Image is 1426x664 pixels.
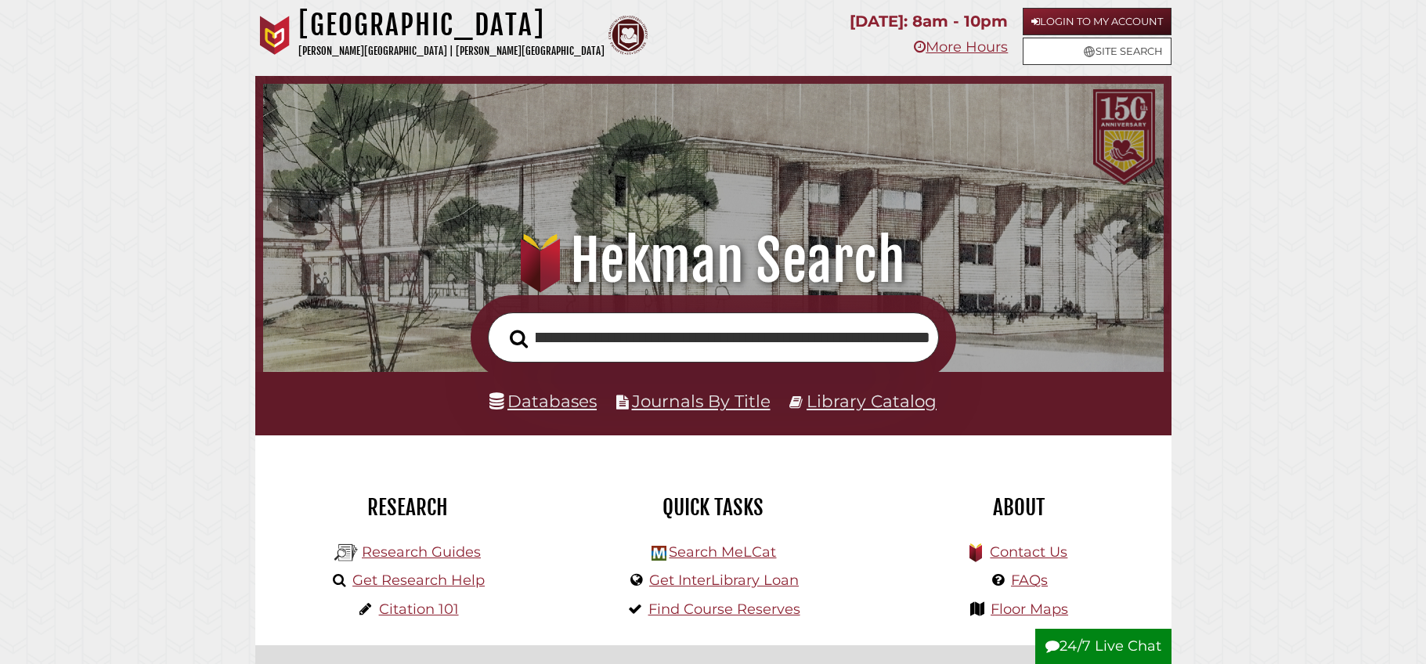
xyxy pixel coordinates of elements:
[648,601,800,618] a: Find Course Reserves
[352,572,485,589] a: Get Research Help
[284,226,1142,295] h1: Hekman Search
[632,391,771,411] a: Journals By Title
[914,38,1008,56] a: More Hours
[649,572,799,589] a: Get InterLibrary Loan
[267,494,549,521] h2: Research
[298,42,605,60] p: [PERSON_NAME][GEOGRAPHIC_DATA] | [PERSON_NAME][GEOGRAPHIC_DATA]
[1023,8,1171,35] a: Login to My Account
[1023,38,1171,65] a: Site Search
[1011,572,1048,589] a: FAQs
[510,329,528,348] i: Search
[334,541,358,565] img: Hekman Library Logo
[850,8,1008,35] p: [DATE]: 8am - 10pm
[489,391,597,411] a: Databases
[502,325,536,353] button: Search
[991,601,1068,618] a: Floor Maps
[669,543,776,561] a: Search MeLCat
[608,16,648,55] img: Calvin Theological Seminary
[572,494,854,521] h2: Quick Tasks
[362,543,481,561] a: Research Guides
[298,8,605,42] h1: [GEOGRAPHIC_DATA]
[878,494,1160,521] h2: About
[379,601,459,618] a: Citation 101
[990,543,1067,561] a: Contact Us
[255,16,294,55] img: Calvin University
[807,391,937,411] a: Library Catalog
[652,546,666,561] img: Hekman Library Logo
